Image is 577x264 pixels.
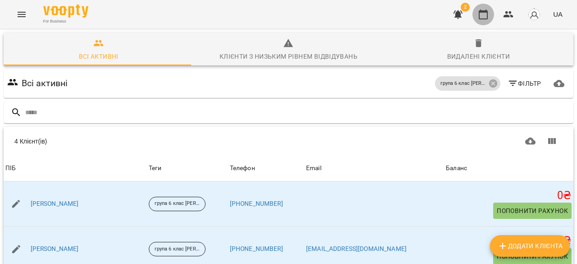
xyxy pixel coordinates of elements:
button: Завантажити CSV [520,130,541,152]
a: [EMAIL_ADDRESS][DOMAIN_NAME] [306,245,407,252]
a: [PERSON_NAME] [31,199,79,208]
div: група 6 клас [PERSON_NAME] [149,197,206,211]
button: Фільтр [504,75,545,92]
div: Email [306,163,321,174]
button: Показати колонки [541,130,563,152]
h6: Всі активні [22,76,68,90]
span: Фільтр [508,78,541,89]
div: група 6 клас [PERSON_NAME] [435,76,500,91]
span: Поповнити рахунок [497,251,568,262]
div: група 6 клас [PERSON_NAME] [149,242,206,256]
div: Баланс [446,163,467,174]
span: Телефон [230,163,302,174]
span: UA [553,9,563,19]
h5: 0 ₴ [446,234,572,248]
button: Menu [11,4,32,25]
span: Email [306,163,442,174]
div: Всі активні [79,51,119,62]
div: Sort [230,163,255,174]
img: Voopty Logo [43,5,88,18]
button: Поповнити рахунок [493,203,572,219]
span: 2 [461,3,470,12]
span: Баланс [446,163,572,174]
div: Телефон [230,163,255,174]
div: Table Toolbar [4,127,573,156]
p: група 6 клас [PERSON_NAME] [440,80,485,88]
a: [PHONE_NUMBER] [230,200,283,207]
a: [PHONE_NUMBER] [230,245,283,252]
button: UA [550,6,566,23]
div: Sort [306,163,321,174]
a: [PERSON_NAME] [31,245,79,254]
div: 4 Клієнт(ів) [14,137,284,146]
h5: 0 ₴ [446,189,572,203]
div: ПІБ [5,163,16,174]
p: група 6 клас [PERSON_NAME] [155,200,200,208]
button: Додати клієнта [490,235,570,257]
div: Теги [149,163,226,174]
div: Sort [5,163,16,174]
span: Поповнити рахунок [497,205,568,216]
div: Sort [446,163,467,174]
span: Додати клієнта [497,241,563,251]
div: Клієнти з низьким рівнем відвідувань [220,51,357,62]
div: Видалені клієнти [447,51,510,62]
p: група 6 клас [PERSON_NAME] [155,245,200,253]
span: ПІБ [5,163,145,174]
span: For Business [43,19,88,24]
img: avatar_s.png [528,8,540,21]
